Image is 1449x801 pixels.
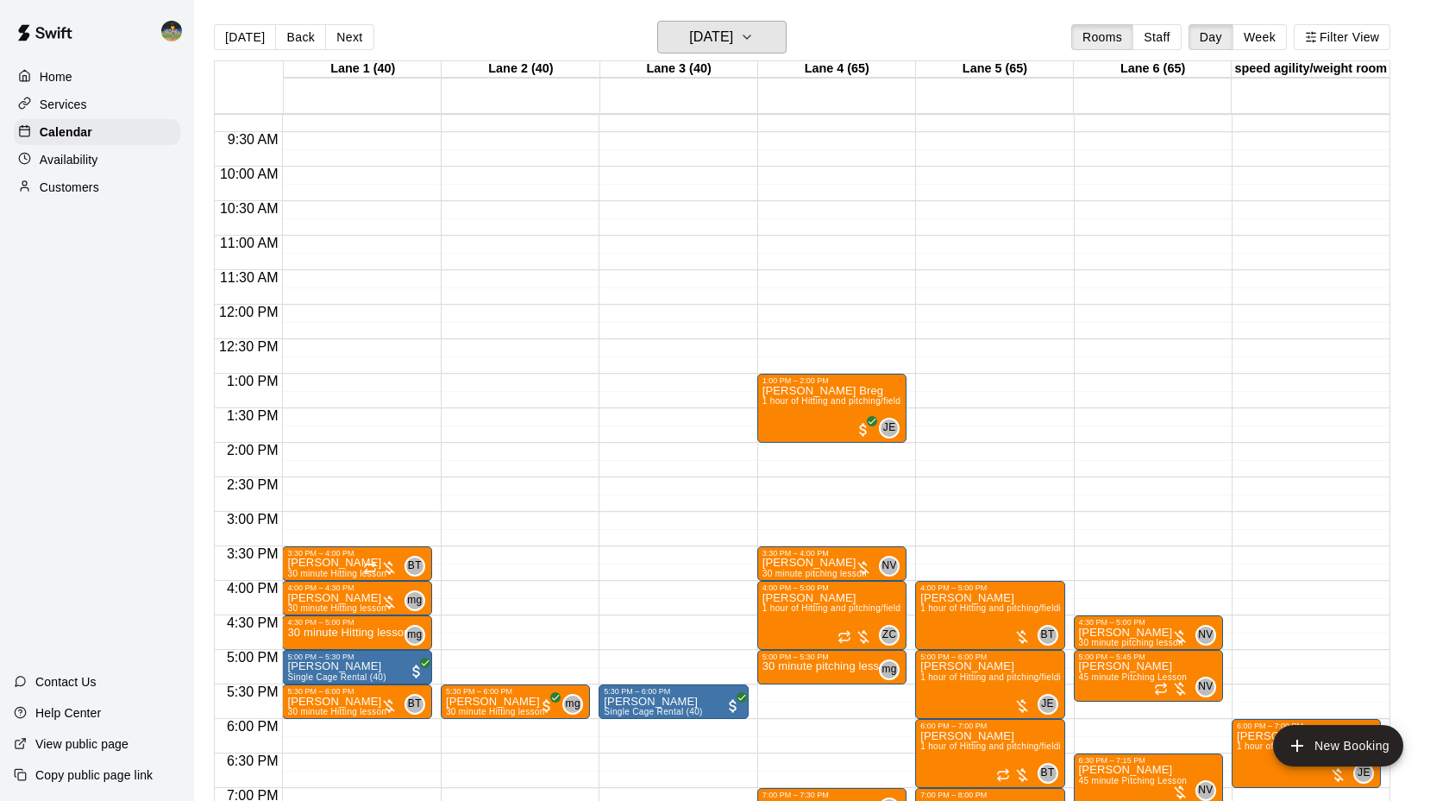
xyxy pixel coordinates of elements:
span: Brandon Taylor [411,694,425,715]
div: 5:30 PM – 6:00 PM [604,687,743,696]
span: Nathan Volf [1202,677,1216,697]
span: 6:00 PM [223,719,283,734]
div: 4:00 PM – 5:00 PM [762,583,901,592]
div: 3:30 PM – 4:00 PM: Isaiah Lopez [282,546,431,581]
p: Contact Us [35,673,97,691]
div: 5:00 PM – 5:30 PM [287,653,426,661]
h6: [DATE] [689,25,733,49]
span: 1 hour of Hitting and pitching/fielding [1237,741,1388,751]
span: 1 hour of Hitting and pitching/fielding [920,741,1071,751]
span: Nathan Volf [886,556,900,577]
span: JE [1358,765,1371,782]
div: Justin Evans [879,418,900,438]
div: Brandon Taylor [1038,625,1058,646]
span: 10:30 AM [216,201,283,216]
span: matt gonzalez [411,590,425,611]
span: matt gonzalez [411,625,425,646]
span: 30 minute pitching lesson [762,569,867,578]
div: Customers [14,174,180,200]
a: Services [14,91,180,117]
p: Copy public page link [35,766,153,784]
span: JE [1041,696,1054,713]
div: 5:00 PM – 5:30 PM: 30 minute pitching lesson [757,650,906,684]
p: Calendar [40,123,92,141]
span: 30 minute Hitting lesson [446,707,545,716]
div: 5:00 PM – 6:00 PM [920,653,1059,661]
span: BT [1041,765,1055,782]
span: All customers have paid [724,697,742,715]
img: Mike Morrison III [161,21,182,41]
span: Justin Evans [886,418,900,438]
span: All customers have paid [855,421,872,438]
div: 6:00 PM – 7:00 PM: Maddox Farmer [1232,719,1381,788]
div: 4:30 PM – 5:00 PM: 30 minute Hitting lesson [282,615,431,650]
span: 5:30 PM [223,684,283,699]
button: Day [1189,24,1233,50]
span: 2:30 PM [223,477,283,492]
span: Nathan Volf [1202,780,1216,801]
div: 7:00 PM – 7:30 PM [762,791,901,799]
span: NV [881,558,896,575]
span: Brandon Taylor [1044,625,1058,646]
span: Recurring event [837,630,851,644]
div: 3:30 PM – 4:00 PM [287,549,426,558]
span: matt gonzalez [886,659,900,680]
span: 11:30 AM [216,270,283,285]
div: 6:00 PM – 7:00 PM: 1 hour of Hitting and pitching/fielding [915,719,1064,788]
button: Filter View [1294,24,1390,50]
div: 3:30 PM – 4:00 PM: Jackson Gonzalez [757,546,906,581]
div: 5:30 PM – 6:00 PM: Asher Cwiklinski [441,684,590,719]
span: 9:30 AM [223,132,283,147]
button: Staff [1132,24,1182,50]
div: matt gonzalez [405,625,425,646]
span: BT [408,696,422,713]
span: BT [1041,627,1055,644]
button: [DATE] [214,24,276,50]
span: JE [883,419,896,437]
div: 5:00 PM – 6:00 PM: Garrett Dickerson [915,650,1064,719]
div: Nathan Volf [1195,625,1216,646]
span: Zion Clonts [886,625,900,646]
div: 5:30 PM – 6:00 PM: Cam Carter [282,684,431,719]
div: 5:30 PM – 6:00 PM: Single Cage Rental (40) [599,684,748,719]
div: 4:30 PM – 5:00 PM [1079,618,1218,627]
span: 1:00 PM [223,374,283,388]
span: Single Cage Rental (40) [604,707,702,716]
div: Brandon Taylor [405,694,425,715]
span: Nathan Volf [1202,625,1216,646]
span: NV [1198,782,1213,799]
span: Single Cage Rental (40) [287,672,386,682]
div: 7:00 PM – 8:00 PM [920,791,1059,799]
span: mg [407,627,422,644]
div: Nathan Volf [1195,780,1216,801]
span: 30 minute Hitting lesson [287,569,386,578]
span: 3:00 PM [223,512,283,527]
p: View public page [35,735,129,753]
span: mg [407,592,422,609]
div: matt gonzalez [879,659,900,680]
span: 2:00 PM [223,443,283,457]
div: 6:00 PM – 7:00 PM [1237,722,1376,730]
span: mg [881,661,896,678]
div: 4:00 PM – 4:30 PM [287,583,426,592]
p: Availability [40,151,98,168]
span: Recurring event [996,768,1010,782]
button: Rooms [1071,24,1133,50]
div: 5:00 PM – 5:30 PM [762,653,901,661]
span: 4:30 PM [223,615,283,630]
span: 6:30 PM [223,754,283,768]
div: matt gonzalez [562,694,583,715]
div: Availability [14,147,180,173]
div: Lane 3 (40) [600,61,758,78]
div: Lane 4 (65) [758,61,916,78]
span: 12:00 PM [215,305,282,319]
div: 6:30 PM – 7:15 PM [1079,756,1218,765]
div: 5:00 PM – 5:45 PM [1079,653,1218,661]
span: 30 minute pitching lesson [1079,638,1183,647]
a: Calendar [14,119,180,145]
span: Recurring event [1154,682,1168,696]
span: Brandon Taylor [1044,763,1058,784]
span: NV [1198,627,1213,644]
div: Justin Evans [1038,694,1058,715]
